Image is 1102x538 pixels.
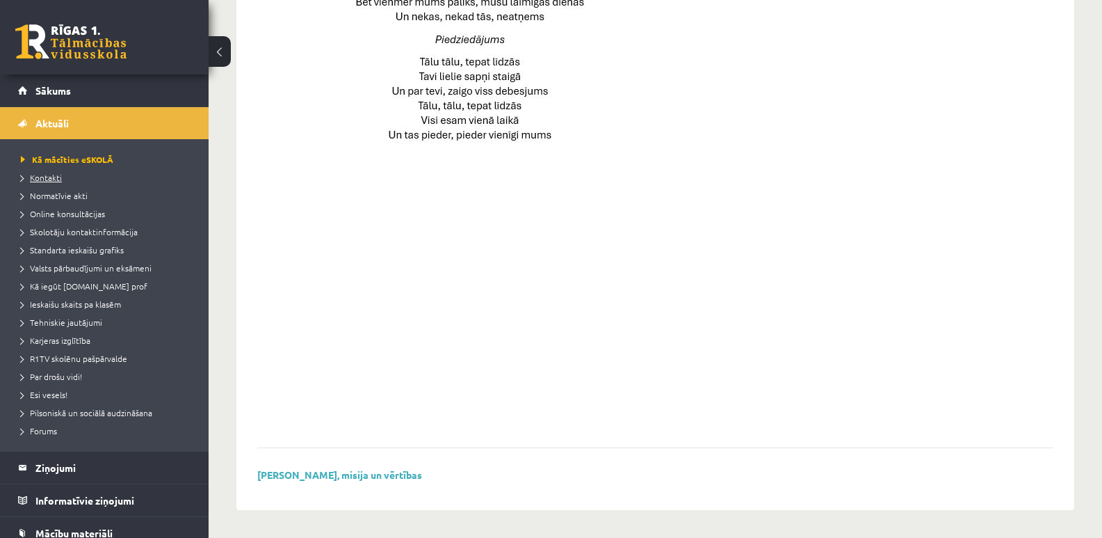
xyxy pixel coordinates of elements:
a: [PERSON_NAME], misija un vērtības [257,468,422,481]
a: Ieskaišu skaits pa klasēm [21,298,195,310]
span: Esi vesels! [21,389,67,400]
a: Informatīvie ziņojumi [18,484,191,516]
span: Skolotāju kontaktinformācija [21,226,138,237]
a: Standarta ieskaišu grafiks [21,244,195,256]
a: Kontakti [21,171,195,184]
span: Online konsultācijas [21,208,105,219]
legend: Ziņojumi [35,452,191,484]
a: Karjeras izglītība [21,334,195,347]
a: Sākums [18,74,191,106]
span: Pilsoniskā un sociālā audzināšana [21,407,152,418]
a: Tehniskie jautājumi [21,316,195,329]
span: Par drošu vidi! [21,371,82,382]
span: Sākums [35,84,71,97]
a: Valsts pārbaudījumi un eksāmeni [21,262,195,274]
span: Forums [21,425,57,436]
span: Valsts pārbaudījumi un eksāmeni [21,262,152,274]
a: Par drošu vidi! [21,370,195,383]
a: Kā iegūt [DOMAIN_NAME] prof [21,280,195,292]
span: Kontakti [21,172,62,183]
legend: Informatīvie ziņojumi [35,484,191,516]
span: Aktuāli [35,117,69,129]
span: R1TV skolēnu pašpārvalde [21,353,127,364]
a: Normatīvie akti [21,189,195,202]
a: R1TV skolēnu pašpārvalde [21,352,195,365]
span: Normatīvie akti [21,190,88,201]
a: Ziņojumi [18,452,191,484]
span: Karjeras izglītība [21,335,90,346]
span: Kā mācīties eSKOLĀ [21,154,113,165]
a: Rīgas 1. Tālmācības vidusskola [15,24,127,59]
a: Aktuāli [18,107,191,139]
a: Pilsoniskā un sociālā audzināšana [21,406,195,419]
a: Forums [21,425,195,437]
span: Kā iegūt [DOMAIN_NAME] prof [21,280,147,292]
a: Online konsultācijas [21,207,195,220]
span: Standarta ieskaišu grafiks [21,244,124,255]
a: Esi vesels! [21,388,195,401]
span: Tehniskie jautājumi [21,317,102,328]
span: Ieskaišu skaits pa klasēm [21,299,121,310]
a: Skolotāju kontaktinformācija [21,226,195,238]
a: Kā mācīties eSKOLĀ [21,153,195,166]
